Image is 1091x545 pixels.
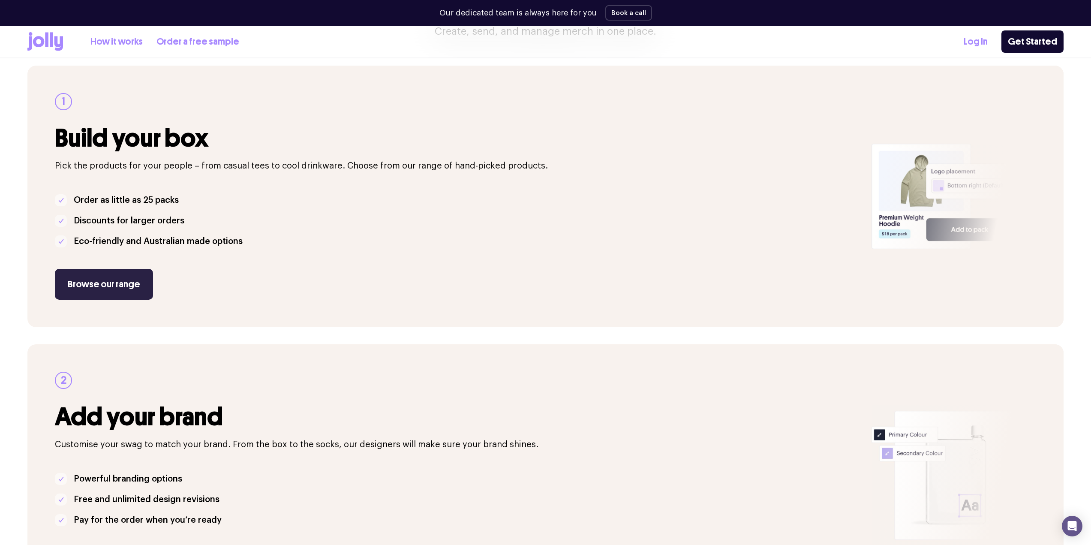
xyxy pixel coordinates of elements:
a: Browse our range [55,269,153,300]
a: Get Started [1001,30,1064,53]
div: Open Intercom Messenger [1062,516,1082,536]
p: Pay for the order when you’re ready [74,513,222,527]
p: Order as little as 25 packs [74,193,179,207]
a: How it works [90,35,143,49]
p: Customise your swag to match your brand. From the box to the socks, our designers will make sure ... [55,438,861,452]
p: Discounts for larger orders [74,214,184,228]
p: Powerful branding options [74,472,182,486]
p: Pick the products for your people – from casual tees to cool drinkware. Choose from our range of ... [55,159,861,173]
h3: Add your brand [55,403,861,431]
div: 1 [55,93,72,110]
a: Order a free sample [156,35,239,49]
p: Free and unlimited design revisions [74,493,219,506]
p: Eco-friendly and Australian made options [74,235,243,248]
button: Book a call [605,5,652,21]
h3: Build your box [55,124,861,152]
a: Log In [964,35,988,49]
div: 2 [55,372,72,389]
p: Our dedicated team is always here for you [439,7,597,19]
